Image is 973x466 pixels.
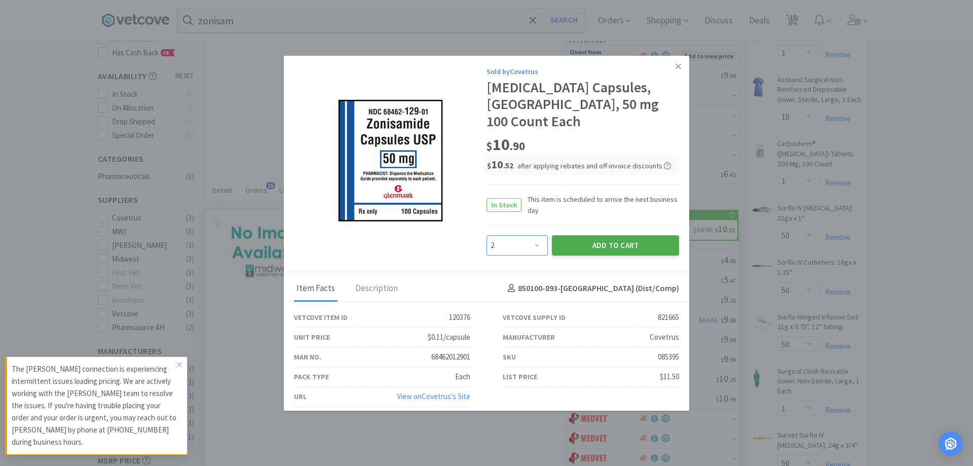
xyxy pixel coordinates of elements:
div: 085395 [658,351,679,363]
div: Open Intercom Messenger [939,432,963,456]
span: $ [487,161,491,170]
div: [MEDICAL_DATA] Capsules, [GEOGRAPHIC_DATA], 50 mg 100 Count Each [486,79,679,130]
div: SKU [503,351,516,363]
div: Man No. [294,351,321,363]
div: 821665 [658,311,679,324]
span: after applying rebates and off-invoice discounts [517,161,671,170]
h4: 850100-893 - [GEOGRAPHIC_DATA] (Dist/Comp) [504,282,679,295]
div: $11.50 [660,371,679,383]
div: 120376 [449,311,470,324]
div: Each [455,371,470,383]
span: 10 [486,134,525,155]
div: Vetcove Item ID [294,312,348,323]
button: Add to Cart [552,235,679,256]
a: View onCovetrus's Site [397,391,470,401]
div: Item Facts [294,276,338,302]
div: Manufacturer [503,332,555,343]
span: . 90 [510,139,525,153]
span: This item is scheduled to arrive the next business day [521,194,679,217]
img: f3e8668125e940d387e219247ef999c0_821665.png [336,97,444,224]
p: The [PERSON_NAME] connection is experiencing intermittent issues loading pricing. We are actively... [12,363,177,448]
span: $ [486,139,493,153]
div: Vetcove Supply ID [503,312,566,323]
div: URL [294,391,307,402]
div: Sold by Covetrus [486,66,679,77]
div: 68462012901 [431,351,470,363]
div: Pack Type [294,371,329,382]
span: . 52 [503,161,513,170]
div: $0.11/capsule [428,331,470,343]
span: 10 [487,157,513,171]
div: Description [353,276,400,302]
div: Covetrus [650,331,679,343]
span: In Stock [487,199,521,211]
div: Unit Price [294,332,330,343]
div: List Price [503,371,537,382]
